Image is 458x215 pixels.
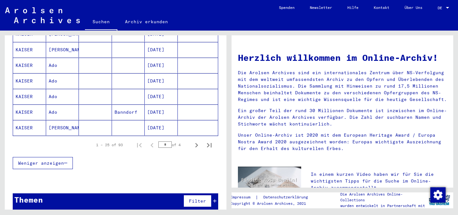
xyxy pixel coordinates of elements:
[427,192,451,208] img: yv_logo.png
[112,104,145,120] mat-cell: Banndorf
[13,104,46,120] mat-cell: KAISER
[184,195,212,207] button: Filter
[230,194,255,201] a: Impressum
[145,58,178,73] mat-cell: [DATE]
[117,14,176,29] a: Archiv erkunden
[13,157,73,169] button: Weniger anzeigen
[46,42,79,57] mat-cell: [PERSON_NAME]
[340,191,426,203] p: Die Arolsen Archives Online-Collections
[13,120,46,135] mat-cell: KAISER
[46,120,79,135] mat-cell: [PERSON_NAME]
[46,58,79,73] mat-cell: Ado
[238,107,447,127] p: Ein großer Teil der rund 30 Millionen Dokumente ist inzwischen im Online-Archiv der Arolsen Archi...
[238,167,301,201] img: video.jpg
[85,14,117,31] a: Suchen
[230,201,316,206] p: Copyright © Arolsen Archives, 2021
[14,194,43,205] div: Themen
[145,89,178,104] mat-cell: [DATE]
[145,73,178,89] mat-cell: [DATE]
[238,51,447,64] h1: Herzlich willkommen im Online-Archiv!
[238,69,447,103] p: Die Arolsen Archives sind ein internationales Zentrum über NS-Verfolgung mit dem weltweit umfasse...
[145,120,178,135] mat-cell: [DATE]
[46,89,79,104] mat-cell: Ado
[203,139,216,151] button: Last page
[145,42,178,57] mat-cell: [DATE]
[46,73,79,89] mat-cell: Ado
[145,104,178,120] mat-cell: [DATE]
[133,139,146,151] button: First page
[158,142,190,148] div: of 4
[5,7,80,23] img: Arolsen_neg.svg
[430,187,446,203] img: Zustimmung ändern
[238,132,447,152] p: Unser Online-Archiv ist 2020 mit dem European Heritage Award / Europa Nostra Award 2020 ausgezeic...
[311,171,447,191] p: In einem kurzen Video haben wir für Sie die wichtigsten Tipps für die Suche im Online-Archiv zusa...
[230,194,316,201] div: |
[46,104,79,120] mat-cell: Ado
[13,42,46,57] mat-cell: KAISER
[13,58,46,73] mat-cell: KAISER
[340,203,426,209] p: wurden entwickelt in Partnerschaft mit
[189,198,206,204] span: Filter
[18,160,64,166] span: Weniger anzeigen
[438,6,445,10] span: DE
[96,142,123,148] div: 1 – 25 of 93
[146,139,158,151] button: Previous page
[13,73,46,89] mat-cell: KAISER
[190,139,203,151] button: Next page
[13,89,46,104] mat-cell: KAISER
[258,194,316,201] a: Datenschutzerklärung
